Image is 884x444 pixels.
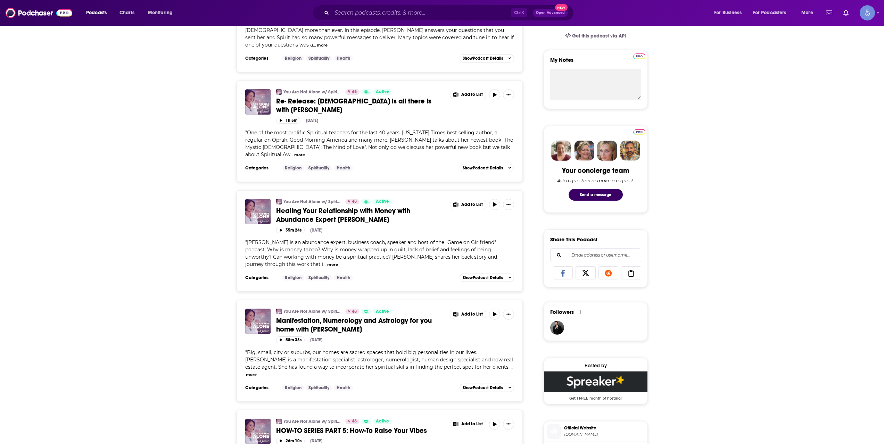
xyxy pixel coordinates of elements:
[550,309,574,315] span: Followers
[579,309,581,315] div: 1
[376,308,389,315] span: Active
[860,5,875,20] img: User Profile
[373,309,392,314] a: Active
[633,128,645,135] a: Pro website
[283,419,341,424] a: You Are Not Alone w/ Spiritual Medium [PERSON_NAME]
[463,275,503,280] span: Show Podcast Details
[306,275,332,280] a: Spirituality
[461,421,483,427] span: Add to List
[276,97,445,114] a: Re- Release: [DEMOGRAPHIC_DATA] is all there is with [PERSON_NAME]
[560,27,632,44] a: Get this podcast via API
[310,228,322,233] div: [DATE]
[245,165,276,171] h3: Categories
[276,419,282,424] img: You Are Not Alone w/ Spiritual Medium Erika Gabriel
[276,199,282,204] a: You Are Not Alone w/ Spiritual Medium Erika Gabriel
[276,309,282,314] img: You Are Not Alone w/ Spiritual Medium Erika Gabriel
[317,42,328,48] button: more
[276,207,410,224] span: Healing Your Relationship with Money with Abundance Expert [PERSON_NAME]
[306,385,332,391] a: Spirituality
[576,266,596,279] a: Share on X/Twitter
[460,54,514,62] button: ShowPodcast Details
[332,7,511,18] input: Search podcasts, credits, & more...
[276,207,445,224] a: Healing Your Relationship with Money with Abundance Expert [PERSON_NAME]
[450,419,486,430] button: Show More Button
[796,7,822,18] button: open menu
[313,42,316,48] span: ...
[345,419,360,424] a: 48
[823,7,835,19] a: Show notifications dropdown
[801,8,813,18] span: More
[245,20,514,48] span: "
[6,6,72,19] img: Podchaser - Follow, Share and Rate Podcasts
[245,349,513,370] span: "
[749,7,796,18] button: open menu
[562,166,629,175] div: Your concierge team
[555,4,568,11] span: New
[119,8,134,18] span: Charts
[550,236,597,243] h3: Share This Podcast
[564,425,645,431] span: Official Website
[245,419,271,444] img: HOW-TO SERIES PART 5: How-To Raise Your Vibes
[533,9,568,17] button: Open AdvancedNew
[245,89,271,115] a: Re- Release: God is all there is with Marianne Williamson
[376,198,389,205] span: Active
[450,199,486,210] button: Show More Button
[276,316,432,334] span: Manifestation, Numerology and Astrology for you home with [PERSON_NAME]
[352,89,357,95] span: 48
[553,266,573,279] a: Share on Facebook
[86,8,107,18] span: Podcasts
[115,7,139,18] a: Charts
[334,385,353,391] a: Health
[81,7,116,18] button: open menu
[461,202,483,207] span: Add to List
[450,309,486,320] button: Show More Button
[319,5,580,21] div: Search podcasts, credits, & more...
[510,364,513,370] span: ...
[463,56,503,61] span: Show Podcast Details
[282,385,304,391] a: Religion
[550,57,641,69] label: My Notes
[544,371,647,392] img: Spreaker Deal: Get 1 FREE month of hosting!
[245,385,276,391] h3: Categories
[373,89,392,95] a: Active
[860,5,875,20] span: Logged in as Spiral5-G1
[557,178,634,183] div: Ask a question or make a request.
[544,371,647,400] a: Spreaker Deal: Get 1 FREE month of hosting!
[246,372,257,378] button: more
[276,316,445,334] a: Manifestation, Numerology and Astrology for you home with [PERSON_NAME]
[276,426,445,435] a: HOW-TO SERIES PART 5: How-To Raise Your Vibes
[276,97,431,114] span: Re- Release: [DEMOGRAPHIC_DATA] is all there is with [PERSON_NAME]
[547,424,645,439] a: Official Website[DOMAIN_NAME]
[283,89,341,95] a: You Are Not Alone w/ Spiritual Medium [PERSON_NAME]
[310,337,322,342] div: [DATE]
[536,11,565,15] span: Open Advanced
[597,141,617,161] img: Jules Profile
[345,89,360,95] a: 48
[621,266,641,279] a: Copy Link
[753,8,786,18] span: For Podcasters
[352,418,357,425] span: 48
[714,8,742,18] span: For Business
[461,312,483,317] span: Add to List
[143,7,182,18] button: open menu
[245,199,271,224] a: Healing Your Relationship with Money with Abundance Expert Sarah Walton
[276,426,427,435] span: HOW-TO SERIES PART 5: How-To Raise Your Vibes
[556,249,635,262] input: Email address or username...
[352,308,357,315] span: 48
[572,33,626,39] span: Get this podcast via API
[550,321,564,335] img: JohirMia
[503,309,514,320] button: Show More Button
[245,129,513,158] span: One of the most prolific Spiritual teachers for the last 40 years, [US_STATE] Times best selling ...
[633,129,645,135] img: Podchaser Pro
[544,363,647,369] div: Hosted by
[283,199,341,204] a: You Are Not Alone w/ Spiritual Medium [PERSON_NAME]
[245,309,271,334] a: Manifestation, Numerology and Astrology for you home with Alex Caiola
[306,56,332,61] a: Spirituality
[282,165,304,171] a: Religion
[460,384,514,392] button: ShowPodcast Details
[345,199,360,204] a: 48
